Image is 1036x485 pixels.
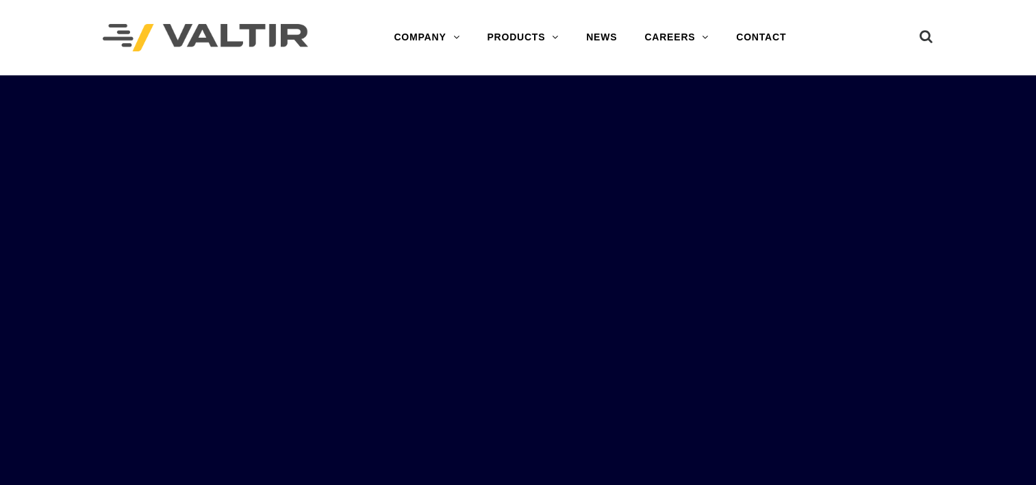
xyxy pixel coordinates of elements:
img: Valtir [103,24,308,52]
a: PRODUCTS [473,24,572,51]
a: NEWS [572,24,631,51]
a: CONTACT [722,24,800,51]
a: CAREERS [631,24,722,51]
a: COMPANY [380,24,473,51]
